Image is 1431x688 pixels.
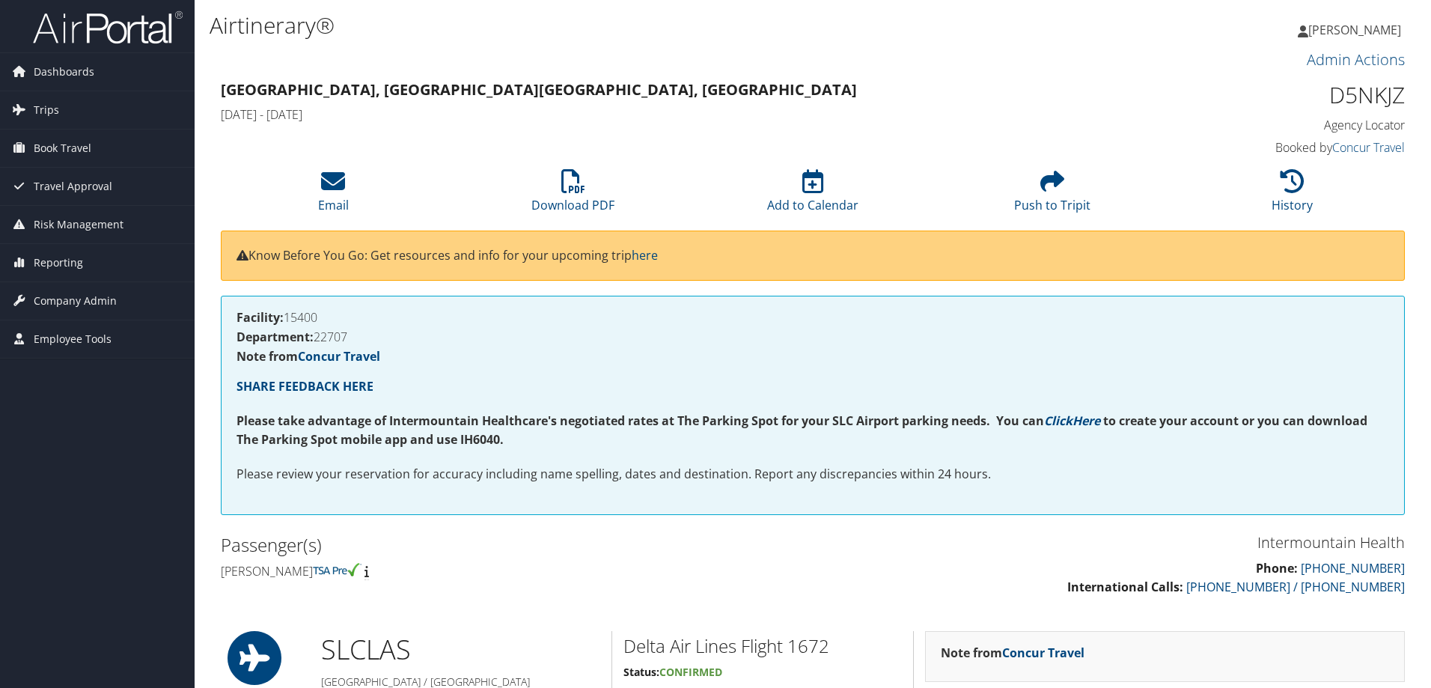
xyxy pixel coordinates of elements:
[659,665,722,679] span: Confirmed
[1307,49,1405,70] a: Admin Actions
[623,633,902,659] h2: Delta Air Lines Flight 1672
[237,378,373,395] a: SHARE FEEDBACK HERE
[237,348,380,365] strong: Note from
[1308,22,1401,38] span: [PERSON_NAME]
[237,331,1389,343] h4: 22707
[1298,7,1416,52] a: [PERSON_NAME]
[221,106,1103,123] h4: [DATE] - [DATE]
[33,10,183,45] img: airportal-logo.png
[237,309,284,326] strong: Facility:
[824,532,1405,553] h3: Intermountain Health
[1014,177,1090,213] a: Push to Tripit
[1126,117,1405,133] h4: Agency Locator
[623,665,659,679] strong: Status:
[237,329,314,345] strong: Department:
[34,206,123,243] span: Risk Management
[318,177,349,213] a: Email
[767,177,858,213] a: Add to Calendar
[531,177,614,213] a: Download PDF
[1126,79,1405,111] h1: D5NKJZ
[1272,177,1313,213] a: History
[1044,413,1073,429] a: Click
[34,53,94,91] span: Dashboards
[1067,579,1183,595] strong: International Calls:
[1332,139,1405,156] a: Concur Travel
[34,320,112,358] span: Employee Tools
[321,631,600,669] h1: SLC LAS
[298,348,380,365] a: Concur Travel
[221,79,857,100] strong: [GEOGRAPHIC_DATA], [GEOGRAPHIC_DATA] [GEOGRAPHIC_DATA], [GEOGRAPHIC_DATA]
[34,282,117,320] span: Company Admin
[313,563,361,576] img: tsa-precheck.png
[221,532,802,558] h2: Passenger(s)
[632,247,658,264] a: here
[34,91,59,129] span: Trips
[237,465,1389,484] p: Please review your reservation for accuracy including name spelling, dates and destination. Repor...
[34,130,91,167] span: Book Travel
[237,246,1389,266] p: Know Before You Go: Get resources and info for your upcoming trip
[34,168,112,205] span: Travel Approval
[237,311,1389,323] h4: 15400
[1073,413,1100,429] a: Here
[221,563,802,579] h4: [PERSON_NAME]
[941,645,1084,661] strong: Note from
[1301,560,1405,576] a: [PHONE_NUMBER]
[1126,139,1405,156] h4: Booked by
[237,413,1044,429] strong: Please take advantage of Intermountain Healthcare's negotiated rates at The Parking Spot for your...
[1002,645,1084,661] a: Concur Travel
[1256,560,1298,576] strong: Phone:
[34,244,83,281] span: Reporting
[1186,579,1405,595] a: [PHONE_NUMBER] / [PHONE_NUMBER]
[210,10,1014,41] h1: Airtinerary®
